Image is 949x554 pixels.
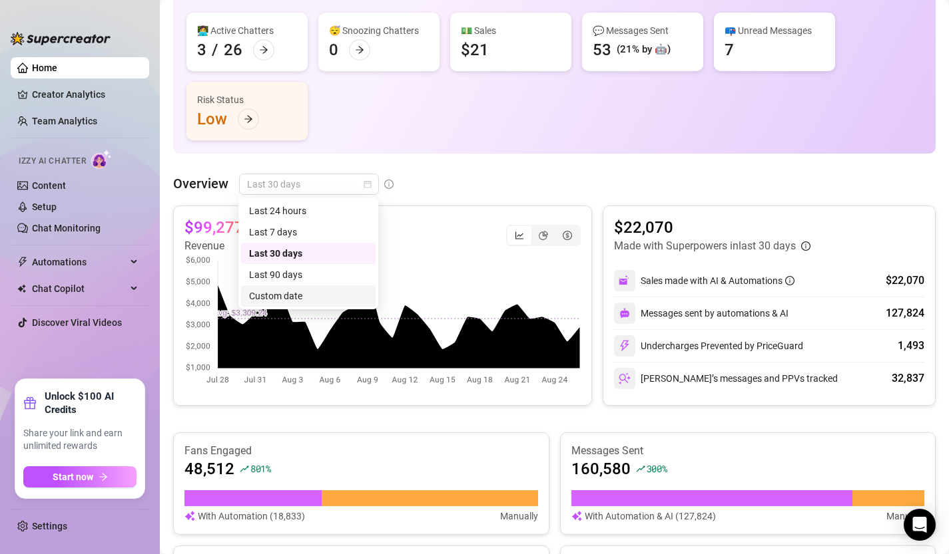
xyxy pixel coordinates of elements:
div: 👩‍💻 Active Chatters [197,23,297,38]
article: 48,512 [184,458,234,480]
div: $22,070 [886,273,924,289]
article: 160,580 [571,458,631,480]
img: svg%3e [619,340,631,352]
article: Overview [173,174,228,194]
article: Made with Superpowers in last 30 days [614,238,796,254]
img: svg%3e [619,308,630,319]
div: Last 90 days [249,267,368,282]
img: svg%3e [619,372,631,384]
div: 0 [329,39,338,61]
article: Revenue [184,238,270,254]
div: Risk Status [197,92,297,107]
span: Start now [53,472,93,482]
a: Chat Monitoring [32,223,101,233]
span: calendar [364,180,372,188]
span: arrow-right [355,45,364,55]
div: Sales made with AI & Automations [641,273,794,288]
img: svg%3e [619,275,631,287]
article: $22,070 [614,217,810,238]
a: Discover Viral Videos [32,317,122,328]
span: Chat Copilot [32,278,127,299]
span: Last 30 days [247,174,371,194]
div: Last 30 days [241,243,376,264]
div: segmented control [506,225,581,246]
div: Last 30 days [249,246,368,261]
div: Custom date [249,289,368,303]
span: info-circle [384,180,394,189]
div: 📪 Unread Messages [725,23,824,38]
div: Messages sent by automations & AI [614,303,789,324]
span: arrow-right [244,114,253,124]
div: 53 [593,39,611,61]
div: [PERSON_NAME]’s messages and PPVs tracked [614,368,838,389]
div: 127,824 [886,305,924,321]
a: Settings [32,521,67,531]
div: 1,493 [898,338,924,354]
img: svg%3e [184,509,195,523]
div: (21% by 🤖) [617,42,671,58]
div: Last 7 days [241,221,376,243]
div: Last 7 days [249,225,368,239]
a: Creator Analytics [32,84,139,105]
span: Izzy AI Chatter [19,155,86,168]
span: Automations [32,251,127,273]
strong: Unlock $100 AI Credits [45,390,137,416]
div: Undercharges Prevented by PriceGuard [614,335,803,356]
article: With Automation & AI (127,824) [585,509,716,523]
img: Chat Copilot [17,284,26,293]
span: arrow-right [259,45,268,55]
article: Messages Sent [571,444,925,458]
div: 3 [197,39,206,61]
article: Manually [886,509,924,523]
img: svg%3e [571,509,582,523]
div: $21 [461,39,489,61]
div: Last 24 hours [241,200,376,221]
img: logo-BBDzfeDw.svg [11,32,111,45]
div: Custom date [241,285,376,307]
div: 😴 Snoozing Chatters [329,23,429,38]
div: Last 90 days [241,264,376,285]
div: 💬 Messages Sent [593,23,693,38]
div: 26 [224,39,242,61]
span: gift [23,396,37,410]
button: Start nowarrow-right [23,466,137,487]
img: AI Chatter [91,150,112,169]
span: Share your link and earn unlimited rewards [23,427,137,453]
article: Fans Engaged [184,444,538,458]
article: $99,277 [184,217,244,238]
div: 7 [725,39,734,61]
div: 💵 Sales [461,23,561,38]
span: pie-chart [539,231,548,240]
a: Team Analytics [32,116,97,126]
article: With Automation (18,833) [198,509,305,523]
a: Content [32,180,66,191]
div: Last 24 hours [249,204,368,218]
div: 32,837 [892,370,924,386]
span: rise [240,464,249,474]
span: info-circle [801,241,810,251]
span: rise [636,464,645,474]
article: Manually [500,509,538,523]
span: arrow-right [99,472,108,482]
span: info-circle [785,276,794,285]
span: 300 % [647,462,667,475]
span: line-chart [515,231,524,240]
span: thunderbolt [17,257,28,267]
a: Setup [32,202,57,212]
a: Home [32,63,57,73]
div: Open Intercom Messenger [904,509,936,541]
span: dollar-circle [563,231,572,240]
span: 801 % [250,462,271,475]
